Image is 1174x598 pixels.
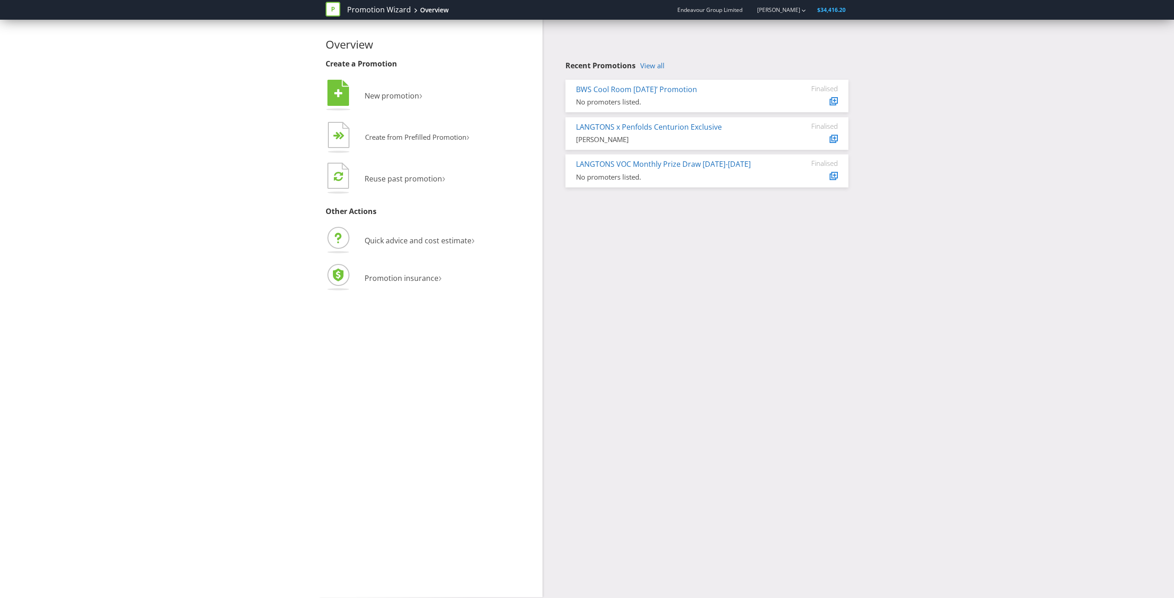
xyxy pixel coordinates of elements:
[365,236,471,246] span: Quick advice and cost estimate
[576,159,751,169] a: LANGTONS VOC Monthly Prize Draw [DATE]-[DATE]
[466,129,470,143] span: ›
[677,6,742,14] span: Endeavour Group Limited
[326,60,536,68] h3: Create a Promotion
[438,269,442,285] span: ›
[365,132,466,142] span: Create from Prefilled Promotion
[576,97,769,107] div: No promoters listed.
[471,232,475,247] span: ›
[576,135,769,144] div: [PERSON_NAME]
[365,174,442,184] span: Reuse past promotion
[565,60,636,71] span: Recent Promotions
[334,171,343,181] tspan: 
[783,159,838,167] div: Finalised
[339,132,345,140] tspan: 
[334,88,343,99] tspan: 
[783,122,838,130] div: Finalised
[576,122,722,132] a: LANGTONS x Penfolds Centurion Exclusive
[326,208,536,216] h3: Other Actions
[442,170,445,185] span: ›
[576,172,769,182] div: No promoters listed.
[419,87,422,102] span: ›
[576,84,697,94] a: BWS Cool Room [DATE]’ Promotion
[347,5,411,15] a: Promotion Wizard
[783,84,838,93] div: Finalised
[817,6,846,14] span: $34,416.20
[748,6,800,14] a: [PERSON_NAME]
[640,62,665,70] a: View all
[365,91,419,101] span: New promotion
[365,273,438,283] span: Promotion insurance
[326,236,475,246] a: Quick advice and cost estimate›
[326,120,470,156] button: Create from Prefilled Promotion›
[326,38,536,50] h2: Overview
[326,273,442,283] a: Promotion insurance›
[420,5,449,15] div: Overview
